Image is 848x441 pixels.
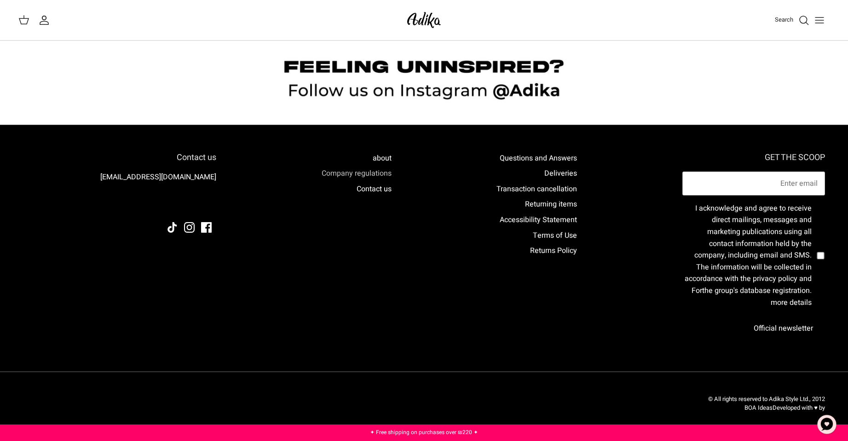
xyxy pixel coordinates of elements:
[809,10,830,30] button: Toggle menu
[322,168,392,179] a: Company regulations
[500,153,577,164] a: Questions and Answers
[177,151,216,164] font: Contact us
[692,285,812,308] a: For more details
[754,322,813,333] font: Official newsletter
[813,411,841,438] button: Chat
[525,199,577,210] a: Returning items
[496,183,577,195] a: Transaction cancellation
[530,245,577,256] a: Returns Policy
[544,168,577,179] a: Deliveries
[184,222,195,233] a: Instagram
[775,15,793,24] font: Search
[742,316,825,339] button: Official newsletter
[685,203,812,296] font: I acknowledge and agree to receive direct mailings, messages and marketing publications using all...
[370,428,478,436] a: ✦ Free shipping on purchases over ₪220 ✦
[533,230,577,241] a: Terms of Use
[682,172,825,195] input: Email
[357,183,392,195] a: Contact us
[744,403,773,412] a: BOA Ideas
[487,153,586,340] div: Secondary navigation
[39,15,53,26] a: My account
[167,222,178,233] a: TikTok
[373,153,392,164] a: about
[773,403,825,412] font: Developed with ♥ by
[404,9,444,31] img: Adika IL
[312,153,401,340] div: Secondary navigation
[191,197,216,209] img: Adika IL
[775,15,809,26] a: Search
[500,214,577,225] a: Accessibility Statement
[708,395,825,403] font: © All rights reserved to Adika Style Ltd., 2012
[100,172,216,183] a: [EMAIL_ADDRESS][DOMAIN_NAME]
[765,151,825,164] font: GET THE SCOOP
[201,222,212,233] a: Facebook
